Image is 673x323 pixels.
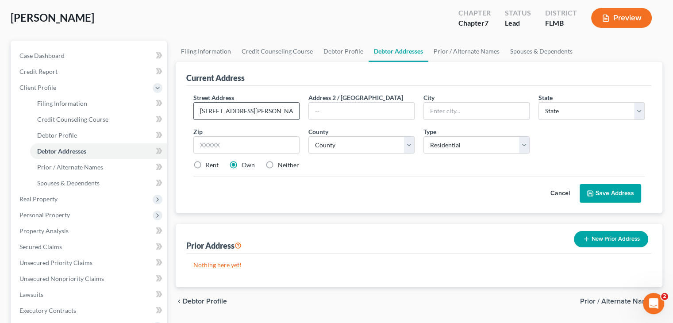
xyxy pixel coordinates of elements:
[318,41,369,62] a: Debtor Profile
[428,41,505,62] a: Prior / Alternate Names
[541,185,580,202] button: Cancel
[458,8,491,18] div: Chapter
[19,84,56,91] span: Client Profile
[580,298,655,305] span: Prior / Alternate Names
[308,93,403,102] label: Address 2 / [GEOGRAPHIC_DATA]
[12,255,167,271] a: Unsecured Priority Claims
[30,143,167,159] a: Debtor Addresses
[206,161,219,169] label: Rent
[574,231,648,247] button: New Prior Address
[424,103,529,119] input: Enter city...
[458,18,491,28] div: Chapter
[643,293,664,314] iframe: Intercom live chat
[19,195,58,203] span: Real Property
[19,52,65,59] span: Case Dashboard
[19,275,104,282] span: Unsecured Nonpriority Claims
[423,94,435,101] span: City
[186,240,242,251] div: Prior Address
[37,163,103,171] span: Prior / Alternate Names
[37,179,100,187] span: Spouses & Dependents
[423,127,436,136] label: Type
[505,8,531,18] div: Status
[19,68,58,75] span: Credit Report
[37,100,87,107] span: Filing Information
[37,115,108,123] span: Credit Counseling Course
[176,298,227,305] button: chevron_left Debtor Profile
[37,131,77,139] span: Debtor Profile
[30,127,167,143] a: Debtor Profile
[37,147,86,155] span: Debtor Addresses
[19,243,62,250] span: Secured Claims
[19,227,69,235] span: Property Analysis
[194,103,299,119] input: Enter street address
[183,298,227,305] span: Debtor Profile
[12,223,167,239] a: Property Analysis
[545,18,577,28] div: FLMB
[193,261,645,269] p: Nothing here yet!
[591,8,652,28] button: Preview
[12,303,167,319] a: Executory Contracts
[12,48,167,64] a: Case Dashboard
[580,298,662,305] button: Prior / Alternate Names chevron_right
[19,307,76,314] span: Executory Contracts
[30,175,167,191] a: Spouses & Dependents
[242,161,255,169] label: Own
[505,41,578,62] a: Spouses & Dependents
[19,291,43,298] span: Lawsuits
[19,259,92,266] span: Unsecured Priority Claims
[278,161,299,169] label: Neither
[12,287,167,303] a: Lawsuits
[661,293,668,300] span: 2
[309,103,414,119] input: --
[12,271,167,287] a: Unsecured Nonpriority Claims
[30,112,167,127] a: Credit Counseling Course
[19,211,70,219] span: Personal Property
[176,41,236,62] a: Filing Information
[193,136,300,154] input: XXXXX
[545,8,577,18] div: District
[538,94,553,101] span: State
[12,64,167,80] a: Credit Report
[12,239,167,255] a: Secured Claims
[485,19,488,27] span: 7
[369,41,428,62] a: Debtor Addresses
[176,298,183,305] i: chevron_left
[186,73,245,83] div: Current Address
[11,11,94,24] span: [PERSON_NAME]
[236,41,318,62] a: Credit Counseling Course
[308,128,328,135] span: County
[193,94,234,101] span: Street Address
[30,96,167,112] a: Filing Information
[193,128,203,135] span: Zip
[580,184,641,203] button: Save Address
[30,159,167,175] a: Prior / Alternate Names
[505,18,531,28] div: Lead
